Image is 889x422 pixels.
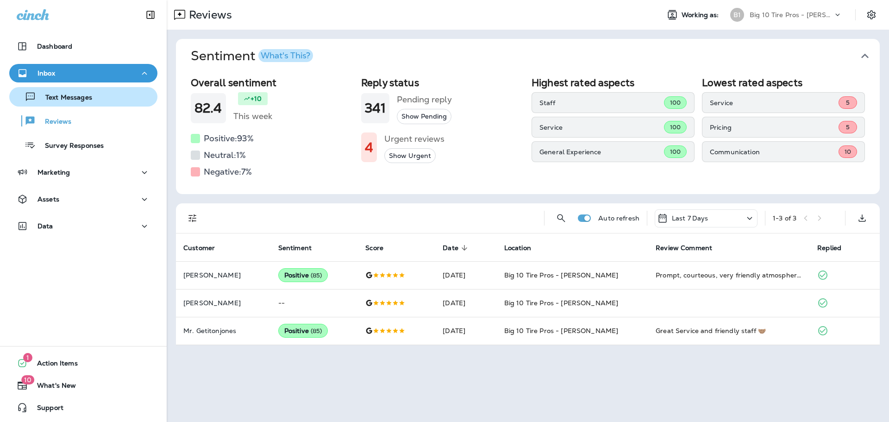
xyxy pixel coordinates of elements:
p: Big 10 Tire Pros - [PERSON_NAME] [750,11,833,19]
button: Support [9,398,157,417]
span: 10 [845,148,851,156]
h5: Pending reply [397,92,452,107]
p: Auto refresh [598,214,639,222]
button: Search Reviews [552,209,570,227]
span: Sentiment [278,244,312,252]
span: 10 [21,375,34,384]
button: Data [9,217,157,235]
p: Communication [710,148,839,156]
p: Data [38,222,53,230]
button: Marketing [9,163,157,182]
p: General Experience [539,148,664,156]
button: Filters [183,209,202,227]
td: -- [271,289,358,317]
button: Collapse Sidebar [138,6,163,24]
span: Replied [817,244,841,252]
span: Score [365,244,383,252]
span: Support [28,404,63,415]
span: ( 85 ) [311,271,322,279]
span: Replied [817,244,853,252]
span: 100 [670,123,681,131]
h1: Sentiment [191,48,313,64]
p: Reviews [185,8,232,22]
button: Text Messages [9,87,157,107]
p: Marketing [38,169,70,176]
span: Review Comment [656,244,724,252]
h2: Highest rated aspects [532,77,695,88]
span: 100 [670,99,681,107]
p: Last 7 Days [672,214,708,222]
span: 5 [846,99,850,107]
span: ( 85 ) [311,327,322,335]
button: Show Urgent [384,148,436,164]
button: 10What's New [9,376,157,395]
span: Big 10 Tire Pros - [PERSON_NAME] [504,327,618,335]
span: Action Items [28,359,78,371]
td: [DATE] [435,289,496,317]
h5: Neutral: 1 % [204,148,246,163]
h1: 4 [365,140,373,155]
span: 1 [23,353,32,362]
span: Working as: [682,11,721,19]
h2: Lowest rated aspects [702,77,865,88]
button: Inbox [9,64,157,82]
div: What's This? [261,51,310,60]
button: What's This? [258,49,313,62]
button: Survey Responses [9,135,157,155]
div: 1 - 3 of 3 [773,214,796,222]
button: Reviews [9,111,157,131]
p: Dashboard [37,43,72,50]
button: Show Pending [397,109,451,124]
div: B1 [730,8,744,22]
p: [PERSON_NAME] [183,299,263,307]
span: Date [443,244,458,252]
p: Mr. Getitonjones [183,327,263,334]
div: Positive [278,268,328,282]
span: Customer [183,244,227,252]
span: Big 10 Tire Pros - [PERSON_NAME] [504,271,618,279]
span: Date [443,244,470,252]
p: Service [710,99,839,107]
h5: This week [233,109,272,124]
p: Text Messages [36,94,92,102]
button: Dashboard [9,37,157,56]
h5: Positive: 93 % [204,131,254,146]
td: [DATE] [435,317,496,345]
h2: Reply status [361,77,524,88]
button: Assets [9,190,157,208]
td: [DATE] [435,261,496,289]
p: Pricing [710,124,839,131]
p: Inbox [38,69,55,77]
button: Export as CSV [853,209,871,227]
h2: Overall sentiment [191,77,354,88]
span: Big 10 Tire Pros - [PERSON_NAME] [504,299,618,307]
button: SentimentWhat's This? [183,39,887,73]
p: Staff [539,99,664,107]
span: Customer [183,244,215,252]
span: 5 [846,123,850,131]
div: Prompt, courteous, very friendly atmosphere. [656,271,802,280]
span: Sentiment [278,244,324,252]
h1: 341 [365,101,386,116]
span: Location [504,244,543,252]
div: Positive [278,324,328,338]
p: Service [539,124,664,131]
p: [PERSON_NAME] [183,271,263,279]
p: Reviews [36,118,71,126]
p: Assets [38,195,59,203]
span: Location [504,244,531,252]
h1: 82.4 [194,101,222,116]
p: +10 [250,94,262,103]
h5: Urgent reviews [384,132,444,146]
div: Great Service and friendly staff 🤝🏽 [656,326,802,335]
span: 100 [670,148,681,156]
button: Settings [863,6,880,23]
span: Score [365,244,395,252]
button: 1Action Items [9,354,157,372]
p: Survey Responses [36,142,104,151]
div: SentimentWhat's This? [176,73,880,194]
h5: Negative: 7 % [204,164,252,179]
span: Review Comment [656,244,712,252]
span: What's New [28,382,76,393]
